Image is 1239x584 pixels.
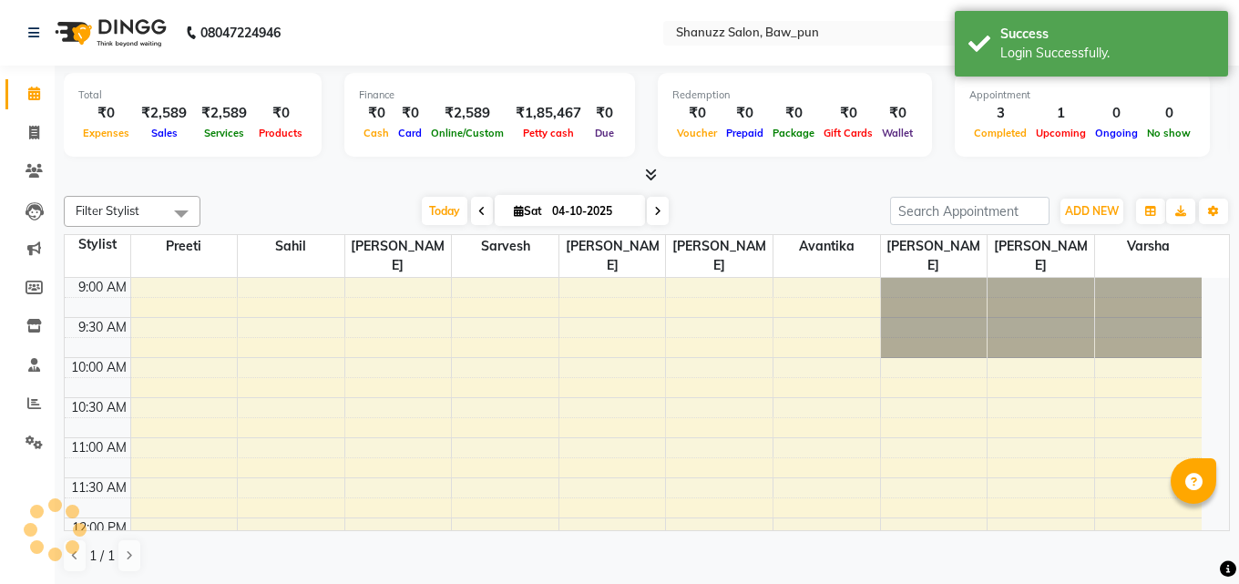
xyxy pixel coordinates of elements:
span: Completed [969,127,1031,139]
img: logo [46,7,171,58]
span: Sahil [238,235,344,258]
span: Sarvesh [452,235,558,258]
div: ₹2,589 [194,103,254,124]
div: 11:00 AM [67,438,130,457]
div: ₹0 [722,103,768,124]
span: Sales [147,127,182,139]
div: 10:00 AM [67,358,130,377]
div: ₹0 [78,103,134,124]
div: 1 [1031,103,1091,124]
div: ₹0 [394,103,426,124]
div: 12:00 PM [68,518,130,538]
span: Cash [359,127,394,139]
span: Today [422,197,467,225]
span: Preeti [131,235,238,258]
span: [PERSON_NAME] [345,235,452,277]
span: Avantika [773,235,880,258]
div: 9:00 AM [75,278,130,297]
span: Services [200,127,249,139]
span: Filter Stylist [76,203,139,218]
div: Total [78,87,307,103]
div: ₹2,589 [426,103,508,124]
span: Sat [509,204,547,218]
span: Expenses [78,127,134,139]
div: Appointment [969,87,1195,103]
div: 10:30 AM [67,398,130,417]
div: Login Successfully. [1000,44,1214,63]
span: 1 / 1 [89,547,115,566]
span: Due [590,127,619,139]
span: [PERSON_NAME] [988,235,1094,277]
div: ₹0 [359,103,394,124]
div: Success [1000,25,1214,44]
b: 08047224946 [200,7,281,58]
div: 0 [1091,103,1142,124]
div: ₹0 [589,103,620,124]
span: Online/Custom [426,127,508,139]
div: ₹0 [877,103,917,124]
span: Ongoing [1091,127,1142,139]
div: ₹0 [768,103,819,124]
button: ADD NEW [1060,199,1123,224]
div: ₹0 [254,103,307,124]
div: Stylist [65,235,130,254]
span: [PERSON_NAME] [666,235,773,277]
div: 9:30 AM [75,318,130,337]
div: ₹2,589 [134,103,194,124]
span: Upcoming [1031,127,1091,139]
div: Redemption [672,87,917,103]
span: Gift Cards [819,127,877,139]
span: Wallet [877,127,917,139]
span: Package [768,127,819,139]
div: ₹0 [672,103,722,124]
div: 3 [969,103,1031,124]
span: ADD NEW [1065,204,1119,218]
span: Varsha [1095,235,1202,258]
div: 0 [1142,103,1195,124]
div: Finance [359,87,620,103]
span: Petty cash [518,127,579,139]
input: Search Appointment [890,197,1050,225]
span: [PERSON_NAME] [559,235,666,277]
span: Voucher [672,127,722,139]
div: ₹1,85,467 [508,103,589,124]
input: 2025-10-04 [547,198,638,225]
span: Card [394,127,426,139]
span: Prepaid [722,127,768,139]
span: No show [1142,127,1195,139]
div: ₹0 [819,103,877,124]
span: [PERSON_NAME] [881,235,988,277]
div: 11:30 AM [67,478,130,497]
span: Products [254,127,307,139]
